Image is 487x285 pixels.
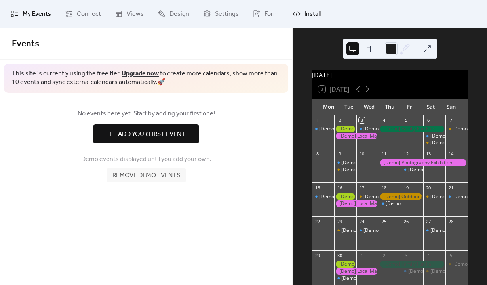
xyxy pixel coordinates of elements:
[379,159,468,166] div: [Demo] Photography Exhibition
[359,99,380,115] div: Wed
[12,124,280,143] a: Add Your First Event
[408,166,468,173] div: [Demo] Morning Yoga Bliss
[423,227,445,234] div: [Demo] Morning Yoga Bliss
[23,10,51,19] span: My Events
[334,227,356,234] div: [Demo] Seniors' Social Tea
[430,193,482,200] div: [Demo] Open Mic Night
[403,151,409,157] div: 12
[386,200,446,207] div: [Demo] Morning Yoga Bliss
[5,3,57,25] a: My Events
[12,35,39,53] span: Events
[359,185,365,191] div: 17
[312,70,468,80] div: [DATE]
[215,10,239,19] span: Settings
[109,3,150,25] a: Views
[408,268,468,275] div: [Demo] Morning Yoga Bliss
[334,159,356,166] div: [Demo] Morning Yoga Bliss
[359,151,365,157] div: 10
[334,126,356,132] div: [Demo] Gardening Workshop
[426,185,432,191] div: 20
[118,130,185,139] span: Add Your First Event
[426,151,432,157] div: 13
[334,275,356,282] div: [Demo] Morning Yoga Bliss
[356,126,379,132] div: [Demo] Morning Yoga Bliss
[445,193,468,200] div: [Demo] Morning Yoga Bliss
[247,3,285,25] a: Form
[337,185,342,191] div: 16
[197,3,245,25] a: Settings
[423,140,445,146] div: [Demo] Open Mic Night
[381,219,387,225] div: 25
[420,99,441,115] div: Sat
[12,69,280,87] span: This site is currently using the free tier. to create more calendars, show more than 10 events an...
[314,151,320,157] div: 8
[264,10,279,19] span: Form
[319,126,376,132] div: [Demo] Fitness Bootcamp
[380,99,400,115] div: Thu
[379,126,445,132] div: [Demo] Family Fun Fair
[169,10,189,19] span: Design
[59,3,107,25] a: Connect
[341,166,401,173] div: [Demo] Seniors' Social Tea
[401,268,423,275] div: [Demo] Morning Yoga Bliss
[430,140,482,146] div: [Demo] Open Mic Night
[379,200,401,207] div: [Demo] Morning Yoga Bliss
[112,171,180,180] span: Remove demo events
[448,185,454,191] div: 21
[334,193,356,200] div: [Demo] Gardening Workshop
[334,261,356,268] div: [Demo] Gardening Workshop
[314,252,320,258] div: 29
[337,117,342,123] div: 2
[381,151,387,157] div: 11
[403,252,409,258] div: 3
[287,3,327,25] a: Install
[381,252,387,258] div: 2
[445,126,468,132] div: [Demo] Book Club Gathering
[314,219,320,225] div: 22
[359,117,365,123] div: 3
[356,193,379,200] div: [Demo] Culinary Cooking Class
[359,252,365,258] div: 1
[312,193,334,200] div: [Demo] Morning Yoga Bliss
[337,151,342,157] div: 9
[363,193,432,200] div: [Demo] Culinary Cooking Class
[356,227,379,234] div: [Demo] Morning Yoga Bliss
[381,185,387,191] div: 18
[381,117,387,123] div: 4
[152,3,195,25] a: Design
[337,219,342,225] div: 23
[423,193,445,200] div: [Demo] Open Mic Night
[403,185,409,191] div: 19
[448,151,454,157] div: 14
[341,275,401,282] div: [Demo] Morning Yoga Bliss
[127,10,144,19] span: Views
[426,252,432,258] div: 4
[77,10,101,19] span: Connect
[363,227,424,234] div: [Demo] Morning Yoga Bliss
[426,219,432,225] div: 27
[107,168,186,182] button: Remove demo events
[401,166,423,173] div: [Demo] Morning Yoga Bliss
[423,268,445,275] div: [Demo] Open Mic Night
[12,109,280,119] span: No events here yet. Start by adding your first one!
[448,252,454,258] div: 5
[445,261,468,268] div: [Demo] Book Club Gathering
[430,268,482,275] div: [Demo] Open Mic Night
[334,200,379,207] div: [Demo] Local Market
[379,261,445,268] div: [Demo] Family Fun Fair
[81,155,211,164] span: Demo events displayed until you add your own.
[448,117,454,123] div: 7
[448,219,454,225] div: 28
[122,67,159,80] a: Upgrade now
[426,117,432,123] div: 6
[341,227,401,234] div: [Demo] Seniors' Social Tea
[441,99,461,115] div: Sun
[423,133,445,140] div: [Demo] Morning Yoga Bliss
[403,117,409,123] div: 5
[359,219,365,225] div: 24
[403,219,409,225] div: 26
[319,193,379,200] div: [Demo] Morning Yoga Bliss
[304,10,321,19] span: Install
[337,252,342,258] div: 30
[334,166,356,173] div: [Demo] Seniors' Social Tea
